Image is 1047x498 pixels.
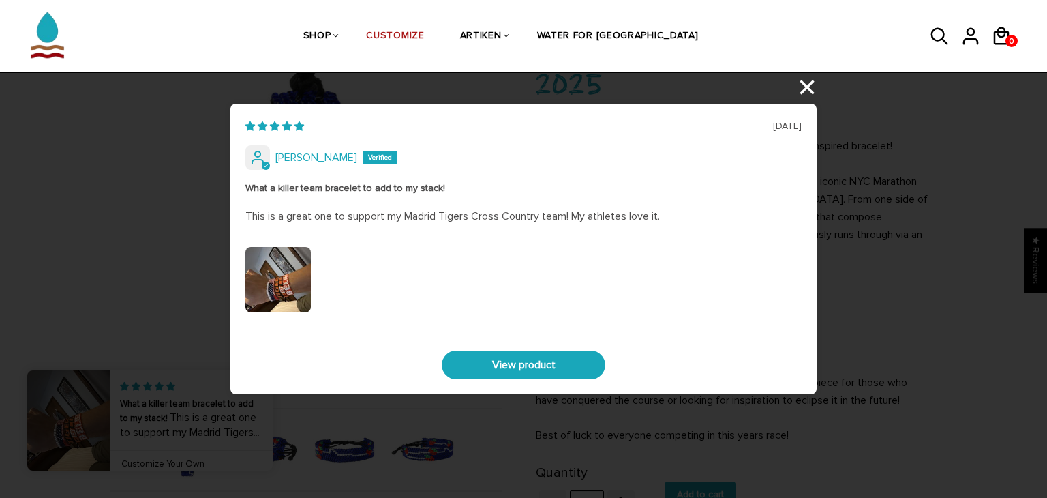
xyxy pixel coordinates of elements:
a: ARTIKEN [460,1,502,73]
a: WATER FOR [GEOGRAPHIC_DATA] [537,1,699,73]
span: 0 [1005,33,1018,50]
a: CUSTOMIZE [366,1,424,73]
img: User picture [245,247,311,312]
a: 0 [1005,35,1018,47]
span: [PERSON_NAME] [275,153,357,162]
a: Link to user picture 0 [245,247,311,312]
b: What a killer team bracelet to add to my stack! [245,181,802,196]
button: × [784,71,817,104]
a: SHOP [303,1,331,73]
p: This is a great one to support my Madrid Tigers Cross Country team! My athletes love it. [245,207,802,225]
span: [DATE] [773,119,802,134]
a: View product [442,351,605,379]
span: 5 star review [245,119,304,134]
